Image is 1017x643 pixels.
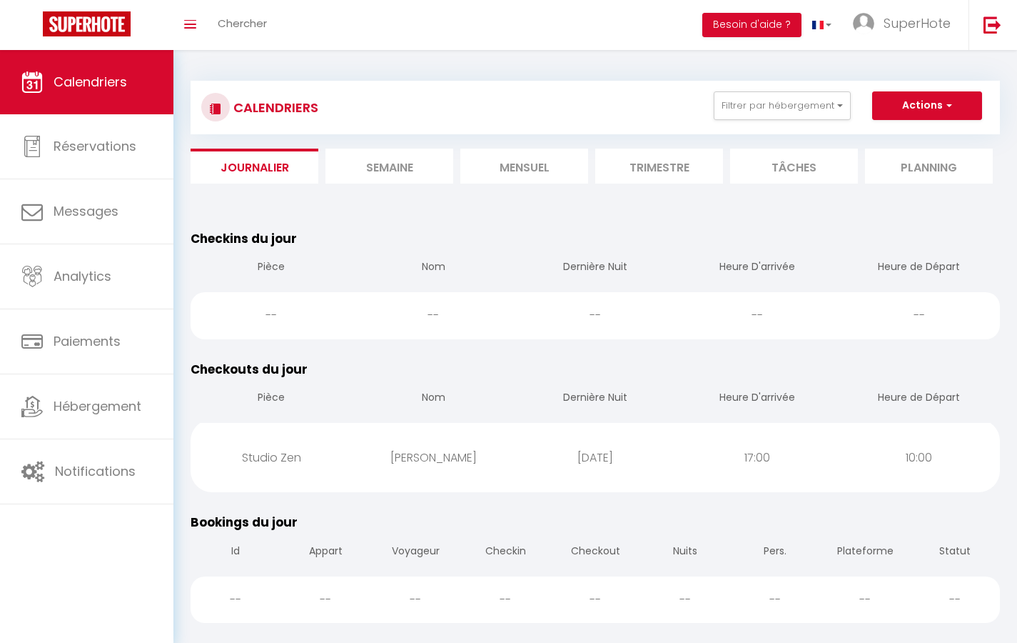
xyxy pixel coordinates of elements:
[54,73,127,91] span: Calendriers
[370,532,460,573] th: Voyageur
[280,577,370,623] div: --
[191,248,353,289] th: Pièce
[676,379,838,419] th: Heure D'arrivée
[865,149,993,184] li: Planning
[370,577,460,623] div: --
[55,462,136,480] span: Notifications
[325,149,453,184] li: Semaine
[353,379,515,419] th: Nom
[714,91,851,120] button: Filtrer par hébergement
[191,361,308,378] span: Checkouts du jour
[515,434,677,481] div: [DATE]
[11,6,54,49] button: Ouvrir le widget de chat LiveChat
[702,13,801,37] button: Besoin d'aide ?
[820,577,910,623] div: --
[353,248,515,289] th: Nom
[54,202,118,220] span: Messages
[191,292,353,339] div: --
[884,14,951,32] span: SuperHote
[838,379,1000,419] th: Heure de Départ
[853,13,874,34] img: ...
[218,16,267,31] span: Chercher
[54,397,141,415] span: Hébergement
[515,248,677,289] th: Dernière Nuit
[43,11,131,36] img: Super Booking
[730,532,820,573] th: Pers.
[640,532,730,573] th: Nuits
[280,532,370,573] th: Appart
[838,292,1000,339] div: --
[515,379,677,419] th: Dernière Nuit
[191,577,280,623] div: --
[910,577,1000,623] div: --
[460,532,550,573] th: Checkin
[550,532,640,573] th: Checkout
[838,434,1000,481] div: 10:00
[191,532,280,573] th: Id
[872,91,982,120] button: Actions
[460,149,588,184] li: Mensuel
[515,292,677,339] div: --
[676,248,838,289] th: Heure D'arrivée
[676,292,838,339] div: --
[191,149,318,184] li: Journalier
[730,149,858,184] li: Tâches
[838,248,1000,289] th: Heure de Départ
[54,137,136,155] span: Réservations
[353,292,515,339] div: --
[676,434,838,481] div: 17:00
[595,149,723,184] li: Trimestre
[910,532,1000,573] th: Statut
[640,577,730,623] div: --
[191,514,298,531] span: Bookings du jour
[983,16,1001,34] img: logout
[230,91,318,124] h3: CALENDRIERS
[54,332,121,350] span: Paiements
[54,267,111,285] span: Analytics
[550,577,640,623] div: --
[191,434,353,481] div: Studio Zen
[191,379,353,419] th: Pièce
[353,434,515,481] div: [PERSON_NAME]
[460,577,550,623] div: --
[730,577,820,623] div: --
[820,532,910,573] th: Plateforme
[191,230,297,247] span: Checkins du jour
